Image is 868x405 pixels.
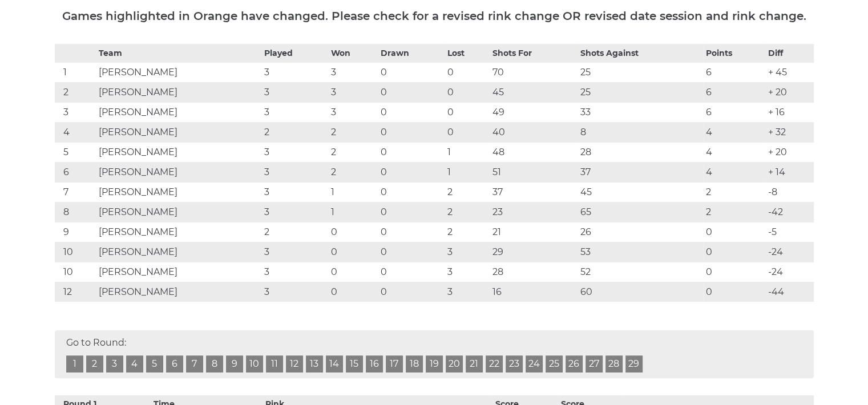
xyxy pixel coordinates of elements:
[328,242,377,262] td: 0
[489,62,578,82] td: 70
[266,355,283,372] a: 11
[486,355,503,372] a: 22
[96,182,261,202] td: [PERSON_NAME]
[765,122,813,142] td: + 32
[703,222,766,242] td: 0
[126,355,143,372] a: 4
[625,355,643,372] a: 29
[146,355,163,372] a: 5
[703,262,766,282] td: 0
[445,162,489,182] td: 1
[378,44,445,62] th: Drawn
[378,62,445,82] td: 0
[445,44,489,62] th: Lost
[489,242,578,262] td: 29
[96,82,261,102] td: [PERSON_NAME]
[578,182,703,202] td: 45
[328,222,377,242] td: 0
[55,222,96,242] td: 9
[703,202,766,222] td: 2
[578,282,703,302] td: 60
[226,355,243,372] a: 9
[703,62,766,82] td: 6
[86,355,103,372] a: 2
[489,262,578,282] td: 28
[328,142,377,162] td: 2
[346,355,363,372] a: 15
[765,82,813,102] td: + 20
[703,162,766,182] td: 4
[328,182,377,202] td: 1
[445,102,489,122] td: 0
[765,282,813,302] td: -44
[578,222,703,242] td: 26
[489,82,578,102] td: 45
[578,82,703,102] td: 25
[489,162,578,182] td: 51
[261,102,329,122] td: 3
[703,82,766,102] td: 6
[445,142,489,162] td: 1
[96,142,261,162] td: [PERSON_NAME]
[55,282,96,302] td: 12
[328,122,377,142] td: 2
[261,182,329,202] td: 3
[261,62,329,82] td: 3
[489,44,578,62] th: Shots For
[66,355,83,372] a: 1
[765,262,813,282] td: -24
[506,355,523,372] a: 23
[55,182,96,202] td: 7
[578,202,703,222] td: 65
[328,202,377,222] td: 1
[96,102,261,122] td: [PERSON_NAME]
[378,202,445,222] td: 0
[489,122,578,142] td: 40
[703,142,766,162] td: 4
[386,355,403,372] a: 17
[703,182,766,202] td: 2
[378,282,445,302] td: 0
[106,355,123,372] a: 3
[186,355,203,372] a: 7
[489,282,578,302] td: 16
[55,122,96,142] td: 4
[703,282,766,302] td: 0
[328,82,377,102] td: 3
[378,182,445,202] td: 0
[489,222,578,242] td: 21
[445,242,489,262] td: 3
[328,282,377,302] td: 0
[445,182,489,202] td: 2
[261,262,329,282] td: 3
[261,122,329,142] td: 2
[578,62,703,82] td: 25
[446,355,463,372] a: 20
[55,262,96,282] td: 10
[526,355,543,372] a: 24
[96,262,261,282] td: [PERSON_NAME]
[378,122,445,142] td: 0
[566,355,583,372] a: 26
[703,122,766,142] td: 4
[445,82,489,102] td: 0
[261,242,329,262] td: 3
[605,355,623,372] a: 28
[546,355,563,372] a: 25
[765,102,813,122] td: + 16
[489,142,578,162] td: 48
[578,242,703,262] td: 53
[96,202,261,222] td: [PERSON_NAME]
[206,355,223,372] a: 8
[55,330,814,378] div: Go to Round:
[261,82,329,102] td: 3
[96,162,261,182] td: [PERSON_NAME]
[55,102,96,122] td: 3
[445,202,489,222] td: 2
[328,62,377,82] td: 3
[55,10,814,22] h5: Games highlighted in Orange have changed. Please check for a revised rink change OR revised date ...
[378,162,445,182] td: 0
[426,355,443,372] a: 19
[55,242,96,262] td: 10
[55,162,96,182] td: 6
